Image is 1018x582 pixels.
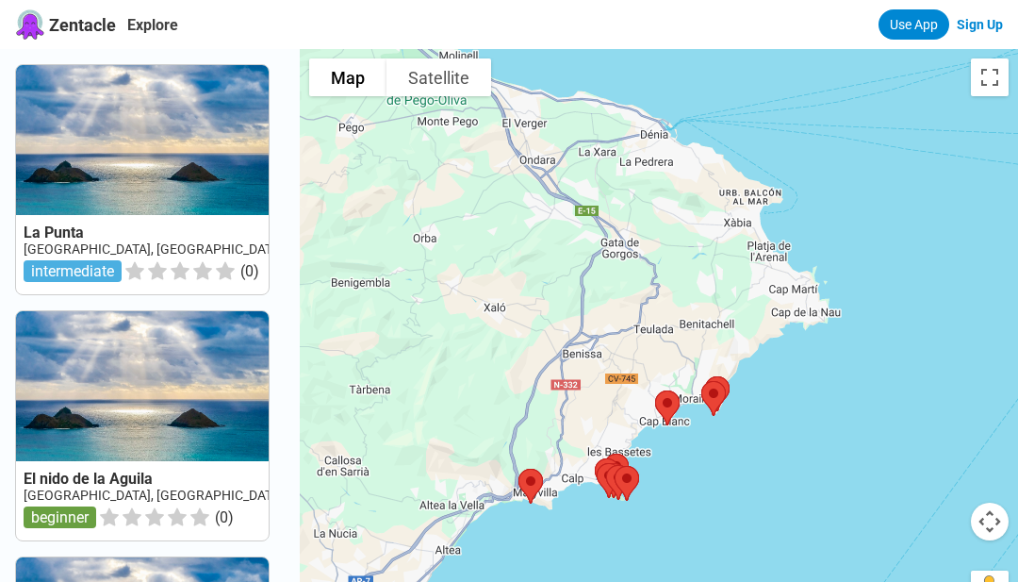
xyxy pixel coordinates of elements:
[49,15,116,35] span: Zentacle
[15,9,116,40] a: Zentacle logoZentacle
[309,58,386,96] button: Show street map
[878,9,949,40] a: Use App
[971,58,1009,96] button: Toggle fullscreen view
[127,16,178,34] a: Explore
[957,17,1003,32] a: Sign Up
[386,58,491,96] button: Show satellite imagery
[15,9,45,40] img: Zentacle logo
[971,503,1009,540] button: Map camera controls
